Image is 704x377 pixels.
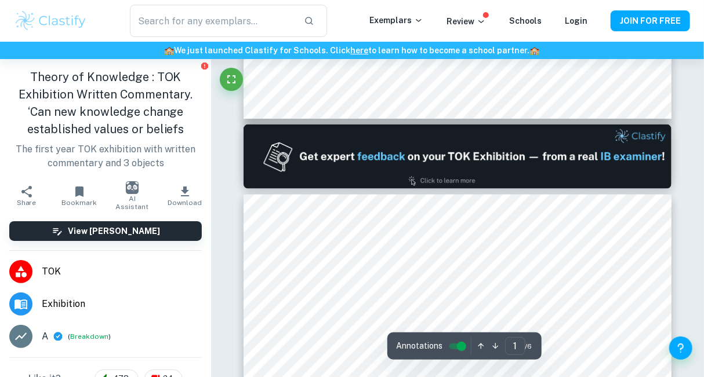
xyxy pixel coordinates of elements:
[244,125,672,189] img: Ad
[9,68,202,138] h1: Theory of Knowledge : TOK Exhibition Written Commentary. ‘Can new knowledge change established va...
[351,46,369,55] a: here
[113,195,151,211] span: AI Assistant
[509,16,542,25] a: Schools
[158,180,211,212] button: Download
[68,225,160,237] h6: View [PERSON_NAME]
[70,331,108,342] button: Breakdown
[611,10,690,31] button: JOIN FOR FREE
[397,340,443,352] span: Annotations
[42,265,202,279] span: TOK
[14,9,88,32] img: Clastify logo
[2,44,702,57] h6: We just launched Clastify for Schools. Click to learn how to become a school partner.
[61,199,97,207] span: Bookmark
[126,181,139,194] img: AI Assistant
[168,199,202,207] span: Download
[9,221,202,241] button: View [PERSON_NAME]
[42,330,48,343] p: A
[17,199,37,207] span: Share
[106,180,158,212] button: AI Assistant
[42,297,202,311] span: Exhibition
[565,16,587,25] a: Login
[165,46,175,55] span: 🏫
[530,46,540,55] span: 🏫
[68,331,111,342] span: ( )
[200,61,209,70] button: Report issue
[130,5,295,37] input: Search for any exemplars...
[447,15,486,28] p: Review
[669,336,692,360] button: Help and Feedback
[53,180,106,212] button: Bookmark
[220,68,243,91] button: Fullscreen
[525,341,532,352] span: / 6
[369,14,423,27] p: Exemplars
[9,142,202,170] p: The first year TOK exhibition with written commentary and 3 objects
